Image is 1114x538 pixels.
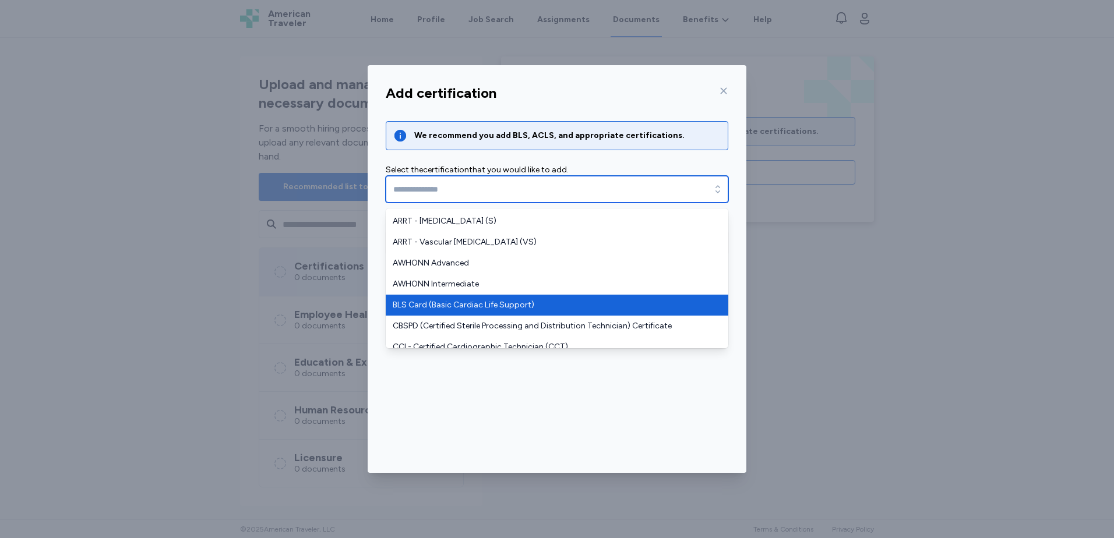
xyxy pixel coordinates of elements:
[393,341,707,353] span: CCI - Certified Cardiographic Technician (CCT)
[393,278,707,290] span: AWHONN Intermediate
[393,215,707,227] span: ARRT - [MEDICAL_DATA] (S)
[393,236,707,248] span: ARRT - Vascular [MEDICAL_DATA] (VS)
[393,299,707,311] span: BLS Card (Basic Cardiac Life Support)
[393,320,707,332] span: CBSPD (Certified Sterile Processing and Distribution Technician) Certificate
[393,257,707,269] span: AWHONN Advanced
